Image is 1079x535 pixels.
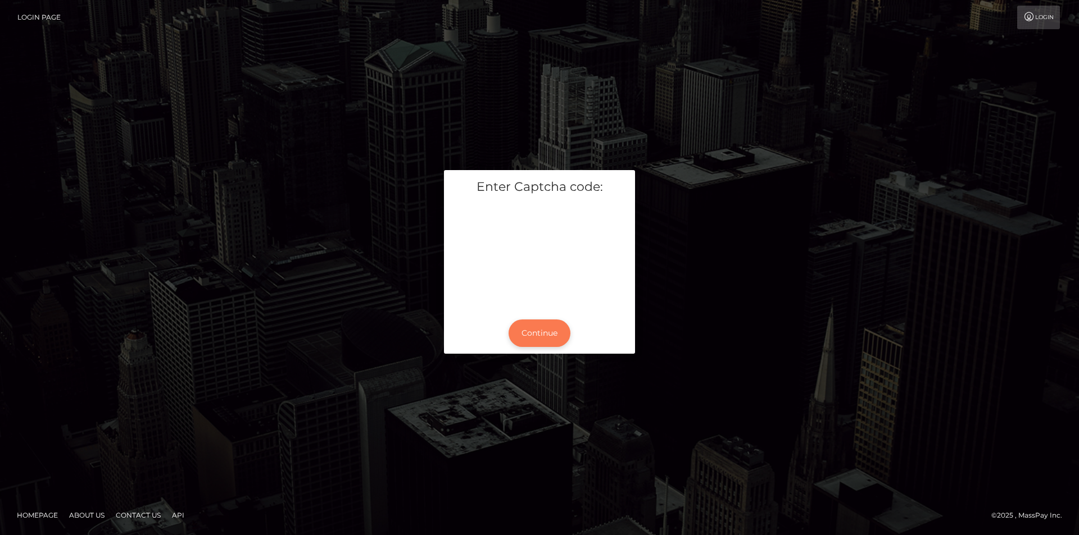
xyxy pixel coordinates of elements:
[111,506,165,524] a: Contact Us
[12,506,62,524] a: Homepage
[991,509,1071,522] div: © 2025 , MassPay Inc.
[17,6,61,29] a: Login Page
[167,506,189,524] a: API
[1017,6,1060,29] a: Login
[509,319,570,347] button: Continue
[452,179,627,196] h5: Enter Captcha code:
[452,204,627,304] iframe: mtcaptcha
[65,506,109,524] a: About Us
